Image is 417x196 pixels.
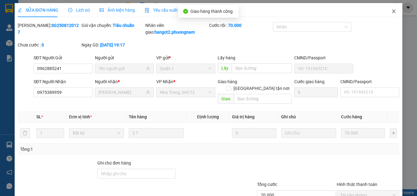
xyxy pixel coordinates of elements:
[95,54,154,61] div: Người gửi
[34,54,92,61] div: SĐT Người Gửi
[70,23,102,28] b: [DOMAIN_NAME]
[82,42,144,48] div: Ngày GD:
[156,54,215,61] div: VP gửi
[337,182,377,187] label: Hình thức thanh toán
[129,114,147,119] span: Tên hàng
[341,128,385,138] input: 0
[232,63,292,73] input: Dọc đường
[294,64,353,73] input: VD: 191943210
[218,55,235,60] span: Lấy hàng
[95,78,154,85] div: Người nhận
[99,65,145,72] input: Tên người gửi
[113,23,134,28] b: Tiêu chuẩn
[160,88,212,97] span: Nha Trang_3HCT2
[160,64,212,73] span: Quận 1
[234,94,292,104] input: Dọc đường
[232,114,255,119] span: Giá trị hàng
[218,94,234,104] span: Giao
[100,8,104,12] span: picture
[154,30,195,35] b: hangct2.phuongnam
[18,22,80,35] div: [PERSON_NAME]:
[18,8,58,13] span: SỬA ĐƠN HÀNG
[190,9,234,14] span: Giao hàng thành công.
[279,111,339,123] th: Ghi chú
[145,22,208,35] div: Nhân viên giao:
[218,63,232,73] span: Lấy
[183,9,188,14] span: check-circle
[390,128,397,138] button: plus
[68,8,72,12] span: clock-circle
[257,182,277,187] span: Tổng cước
[100,43,125,47] b: [DATE] 19:17
[385,3,402,20] button: Close
[20,128,30,138] button: delete
[20,146,161,153] div: Tổng: 1
[42,43,44,47] b: 0
[228,23,241,28] b: 70.000
[73,128,120,138] span: Bất kỳ
[294,54,353,61] div: CMND/Passport
[218,79,237,84] span: Giao hàng
[146,66,150,71] span: user
[99,89,145,96] input: Tên người nhận
[18,42,80,48] div: Chưa cước :
[68,8,90,13] span: Lịch sử
[129,128,184,138] input: VD: Bàn, Ghế
[70,29,102,37] li: (c) 2017
[231,85,292,92] span: [GEOGRAPHIC_DATA] tận nơi
[146,90,150,94] span: user
[197,114,219,119] span: Định lượng
[145,8,209,13] span: Yêu cầu xuất hóa đơn điện tử
[36,114,41,119] span: SL
[34,78,92,85] div: SĐT Người Nhận
[18,8,22,12] span: edit
[209,22,272,29] div: Cước rồi :
[145,8,150,13] img: icon
[340,78,399,85] div: CMND/Passport
[8,39,38,68] b: Phương Nam Express
[97,169,176,179] input: Ghi chú đơn hàng
[48,9,71,38] b: Gửi khách hàng
[294,79,325,84] label: Cước giao hàng
[232,128,276,138] input: 0
[341,114,362,119] span: Cước hàng
[85,8,99,22] img: logo.jpg
[281,128,336,138] input: Ghi Chú
[156,79,173,84] span: VP Nhận
[391,9,396,14] span: close
[294,87,338,97] input: Cước giao hàng
[69,114,92,119] span: Đơn vị tính
[82,22,144,29] div: Gói vận chuyển:
[97,161,131,165] label: Ghi chú đơn hàng
[100,8,135,13] span: Ảnh kiện hàng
